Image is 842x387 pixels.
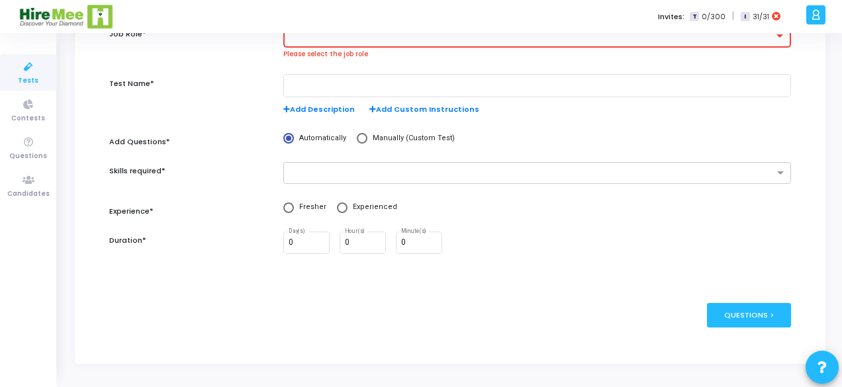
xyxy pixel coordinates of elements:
[367,133,455,144] span: Manually (Custom Test)
[18,75,38,87] span: Tests
[109,235,146,246] label: Duration*
[109,136,170,148] label: Add Questions*
[7,189,50,200] span: Candidates
[707,303,791,327] div: Questions >
[348,202,397,213] span: Experienced
[294,202,326,213] span: Fresher
[369,104,479,115] span: Add Custom Instructions
[294,133,346,144] span: Automatically
[753,11,769,22] span: 31/31
[283,104,355,115] span: Add Description
[11,113,45,124] span: Contests
[19,3,115,30] img: logo
[702,11,725,22] span: 0/300
[732,9,734,23] span: |
[741,12,749,22] span: I
[658,11,684,22] label: Invites:
[109,28,146,40] label: Job Role*
[109,165,165,177] label: Skills required*
[109,78,154,89] label: Test Name*
[109,206,154,217] label: Experience*
[9,151,47,162] span: Questions
[283,50,791,60] div: Please select the job role
[690,12,698,22] span: T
